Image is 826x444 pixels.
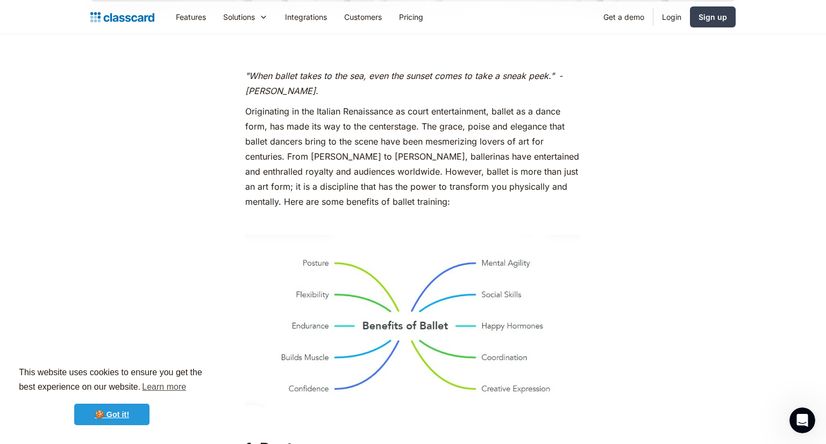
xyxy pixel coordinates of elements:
[223,11,255,23] div: Solutions
[215,5,276,29] div: Solutions
[390,5,432,29] a: Pricing
[167,5,215,29] a: Features
[9,356,215,435] div: cookieconsent
[74,404,149,425] a: dismiss cookie message
[595,5,653,29] a: Get a demo
[245,214,580,230] p: ‍
[90,10,154,25] a: home
[276,5,336,29] a: Integrations
[336,5,390,29] a: Customers
[140,379,188,395] a: learn more about cookies
[690,6,736,27] a: Sign up
[19,366,205,395] span: This website uses cookies to ensure you get the best experience on our website.
[653,5,690,29] a: Login
[245,413,580,428] p: ‍
[245,70,554,81] em: "When ballet takes to the sea, even the sunset comes to take a sneak peek."
[245,235,580,407] img: a mind map showing the benefits of ballet
[245,104,580,209] p: Originating in the Italian Renaissance as court entertainment, ballet as a dance form, has made i...
[789,407,815,433] iframe: Intercom live chat
[699,11,727,23] div: Sign up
